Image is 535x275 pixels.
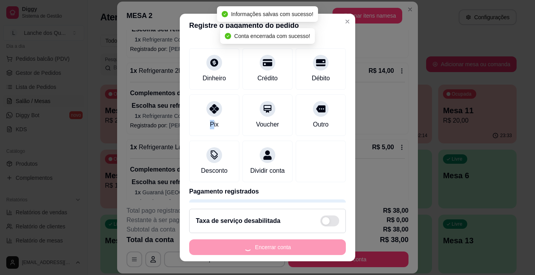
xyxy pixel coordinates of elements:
[202,74,226,83] div: Dinheiro
[210,120,219,129] div: Pix
[312,74,330,83] div: Débito
[234,33,310,39] span: Conta encerrada com sucesso!
[256,120,279,129] div: Voucher
[189,187,346,196] p: Pagamento registrados
[222,11,228,17] span: check-circle
[201,166,228,175] div: Desconto
[257,74,278,83] div: Crédito
[313,120,329,129] div: Outro
[250,166,285,175] div: Dividir conta
[180,14,355,37] header: Registre o pagamento do pedido
[196,216,280,226] h2: Taxa de serviço desabilitada
[225,33,231,39] span: check-circle
[341,15,354,28] button: Close
[231,11,313,17] span: Informações salvas com sucesso!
